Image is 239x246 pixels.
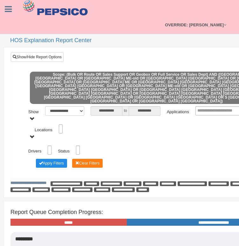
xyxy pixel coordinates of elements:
[25,146,44,154] label: Drivers
[162,16,229,34] a: OVERRIDE: [PERSON_NAME]
[55,146,73,154] label: Status
[11,52,64,62] a: Show/Hide Report Options
[72,159,103,168] button: Change Filter Options
[164,106,192,115] label: Applications
[25,106,42,115] label: Show
[36,159,67,168] button: Change Filter Options
[122,106,129,116] span: to
[31,124,56,133] label: Locations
